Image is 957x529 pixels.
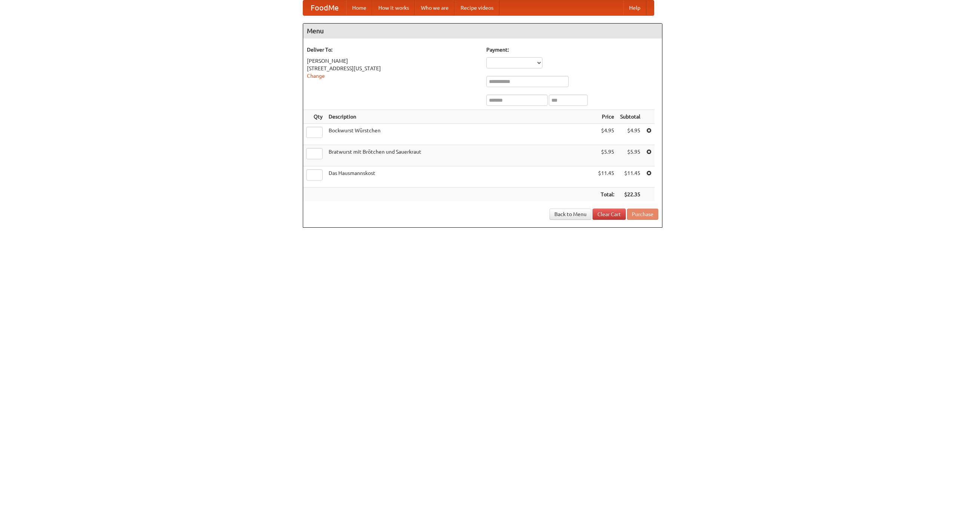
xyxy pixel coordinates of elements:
[303,110,326,124] th: Qty
[307,57,479,65] div: [PERSON_NAME]
[455,0,499,15] a: Recipe videos
[617,166,643,188] td: $11.45
[326,124,595,145] td: Bockwurst Würstchen
[372,0,415,15] a: How it works
[326,145,595,166] td: Bratwurst mit Brötchen und Sauerkraut
[307,73,325,79] a: Change
[627,209,658,220] button: Purchase
[303,24,662,39] h4: Menu
[617,188,643,202] th: $22.35
[595,166,617,188] td: $11.45
[595,188,617,202] th: Total:
[326,166,595,188] td: Das Hausmannskost
[617,124,643,145] td: $4.95
[593,209,626,220] a: Clear Cart
[595,124,617,145] td: $4.95
[307,65,479,72] div: [STREET_ADDRESS][US_STATE]
[617,145,643,166] td: $5.95
[595,145,617,166] td: $5.95
[623,0,646,15] a: Help
[415,0,455,15] a: Who we are
[595,110,617,124] th: Price
[346,0,372,15] a: Home
[550,209,591,220] a: Back to Menu
[617,110,643,124] th: Subtotal
[486,46,658,53] h5: Payment:
[303,0,346,15] a: FoodMe
[326,110,595,124] th: Description
[307,46,479,53] h5: Deliver To:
